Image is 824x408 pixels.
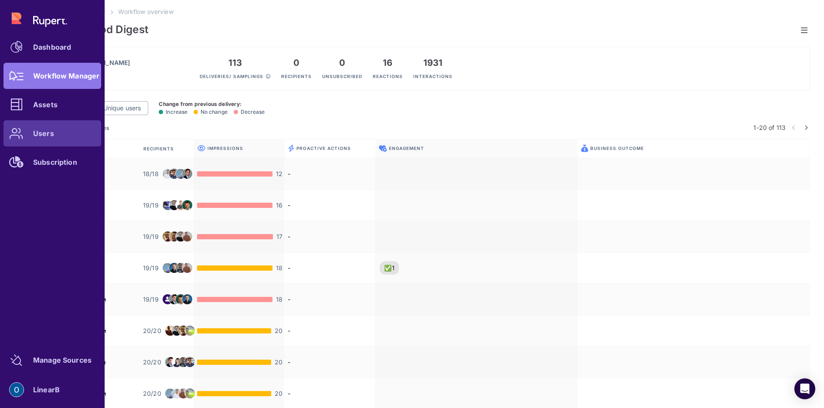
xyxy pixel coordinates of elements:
[33,102,58,107] div: Assets
[275,326,283,335] span: 20
[163,169,173,179] img: 4001632696438_24712dce523a8eb8086d_32.jpg
[165,388,175,398] img: 2564034117634_18327143a2a03eb05680_32.png
[185,357,195,367] img: 7963197087559_e9579b859451f97a9fbd_32.jpg
[182,294,192,304] img: 8767000161175_d1a25684ea41328bec6e_32.jpg
[200,74,263,79] span: Deliveries/ samplings
[284,190,375,221] div: -
[103,104,141,112] span: Unique users
[169,169,179,179] img: 7963197087559_e9579b859451f97a9fbd_32.jpg
[172,357,182,367] img: 3527456021045_e0c789d02504061123e9_32.jpg
[33,160,77,165] div: Subscription
[275,358,283,367] span: 20
[163,263,173,273] img: 2564034117634_18327143a2a03eb05680_32.png
[165,323,175,338] img: 8247645238708_73b0e96f1b85e8707021_32.jpg
[165,357,175,367] img: 8247676188484_461c745a16c58fc15438_32.jpg
[159,101,265,108] h5: Change from previous delivery:
[33,44,71,50] div: Dashboard
[3,92,101,118] a: Assets
[284,221,375,252] div: -
[3,347,101,373] a: Manage Sources
[276,295,283,304] span: 18
[143,264,159,272] span: 19/19
[276,232,283,241] span: 17
[178,357,188,367] img: 9068888693137_08b0919ce292d7799fbf_32.png
[185,326,195,336] img: 7129210898914_b8ca738f47f120ad5b90_32.jpg
[194,109,228,115] span: No change
[172,323,182,338] img: 8226512464439_70d696d67bcbd26f97a3_32.jpg
[284,315,375,347] div: -
[163,231,173,241] img: 9424431936179_9b9045da4200c791916c_32.png
[284,284,375,315] div: -
[281,68,312,79] p: Recipients
[33,131,54,136] div: Users
[276,264,283,272] span: 18
[159,109,187,115] span: Increase
[389,145,424,151] span: ENGAGEMENT
[176,169,186,179] img: 2564034117634_18327143a2a03eb05680_32.png
[143,170,159,178] span: 18/18
[143,295,159,304] span: 19/19
[794,378,815,399] div: Open Intercom Messenger
[384,263,392,272] span: ✅
[284,252,375,284] div: -
[163,200,173,210] img: 9194976725970_7cba92ff44df3908aac8_32.png
[322,58,362,68] p: 0
[322,68,362,79] p: Unsubscribed
[275,389,283,398] span: 20
[143,358,161,367] span: 20/20
[373,68,403,79] p: Reactions
[276,170,283,178] span: 12
[3,120,101,146] a: Users
[10,383,24,397] img: account-photo
[281,58,312,68] p: 0
[413,58,453,68] p: 1931
[284,347,375,378] div: -
[178,388,188,398] img: 3025777796471_307fab2dc545f2812dda_32.jpg
[182,231,192,241] img: 3025777796471_307fab2dc545f2812dda_32.jpg
[143,389,161,398] span: 20/20
[118,8,173,15] span: Workflow overview
[169,294,179,304] img: 8247676188484_461c745a16c58fc15438_32.jpg
[296,145,351,151] span: PROACTIVE ACTIONS
[200,58,271,68] p: 113
[284,158,375,190] div: -
[234,109,265,115] span: Decrease
[176,263,186,273] img: 9068888693137_08b0919ce292d7799fbf_32.png
[753,123,786,132] span: 1-20 of 113
[182,200,192,210] img: 6011717973254_38f4cd1945a60cf93194_32.png
[176,200,186,210] img: 2964904684019_f1546abaf95d4bcc5c7f_32.jpg
[3,149,101,175] a: Subscription
[392,263,395,272] span: 1
[3,34,101,60] a: Dashboard
[169,263,179,273] img: 8767000161175_d1a25684ea41328bec6e_32.jpg
[169,231,179,241] img: 2804172109266_cdbd5bd1aeedadcc46ba_32.jpg
[143,232,159,241] span: 19/19
[182,263,192,273] img: 3025777796471_307fab2dc545f2812dda_32.jpg
[208,145,243,151] span: IMPRESSIONS
[143,326,161,335] span: 20/20
[143,201,159,210] span: 19/19
[33,357,92,363] div: Manage Sources
[176,294,186,304] img: 6011717973254_38f4cd1945a60cf93194_32.png
[590,145,644,151] span: BUSINESS OUTCOME
[169,198,179,212] img: 8226512464439_70d696d67bcbd26f97a3_32.jpg
[413,68,453,79] p: Interactions
[143,146,176,152] span: RECIPIENTS
[33,387,60,392] div: LinearB
[178,326,188,336] img: 9424431936179_9b9045da4200c791916c_32.png
[185,388,195,398] img: 7129210898914_b8ca738f47f120ad5b90_32.jpg
[172,388,182,398] img: 4001632696438_24712dce523a8eb8086d_32.jpg
[182,169,192,179] img: 8247676188484_461c745a16c58fc15438_32.jpg
[373,58,403,68] p: 16
[276,201,283,210] span: 16
[176,229,186,244] img: 8226512464439_70d696d67bcbd26f97a3_32.jpg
